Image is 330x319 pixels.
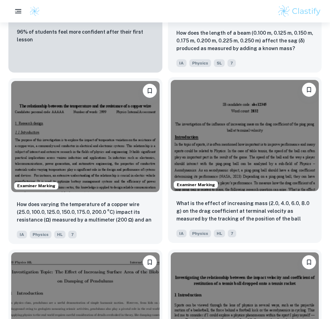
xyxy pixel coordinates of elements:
[277,4,322,18] img: Clastify logo
[17,231,27,238] span: IA
[17,28,154,43] p: 96% of students feel more confident after their first lesson
[17,201,154,224] p: How does varying the temperature of a copper wire (25.0, 100.0, 125.0, 150.0, 175.0, 200.0 °C) im...
[174,182,218,188] span: Examiner Marking
[302,255,316,269] button: Please log in to bookmark exemplars
[143,255,157,269] button: Please log in to bookmark exemplars
[176,29,314,52] p: How does the length of a beam (0.100 m, 0.125 m, 0.150 m, 0.175 m, 0.200 m, 0.225 m, 0.250 m) aff...
[227,59,236,67] span: 7
[302,83,316,97] button: Please log in to bookmark exemplars
[171,80,319,191] img: Physics IA example thumbnail: What is the effect of increasing mass (2
[54,231,65,238] span: HL
[143,84,157,98] button: Please log in to bookmark exemplars
[14,183,58,189] span: Examiner Marking
[25,6,40,16] a: Clastify logo
[11,81,160,192] img: Physics IA example thumbnail: How does varying the temperature of a co
[168,78,322,244] a: Examiner MarkingPlease log in to bookmark exemplarsWhat is the effect of increasing mass (2.0, 4....
[189,59,211,67] span: Physics
[30,231,51,238] span: Physics
[176,199,314,223] p: What is the effect of increasing mass (2.0, 4.0, 6.0, 8.0 g) on the drag coefficient at terminal ...
[8,78,162,244] a: Examiner MarkingPlease log in to bookmark exemplarsHow does varying the temperature of a copper w...
[189,230,211,237] span: Physics
[214,230,225,237] span: HL
[68,231,77,238] span: 7
[214,59,225,67] span: SL
[228,230,236,237] span: 7
[29,6,40,16] img: Clastify logo
[176,230,187,237] span: IA
[176,59,187,67] span: IA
